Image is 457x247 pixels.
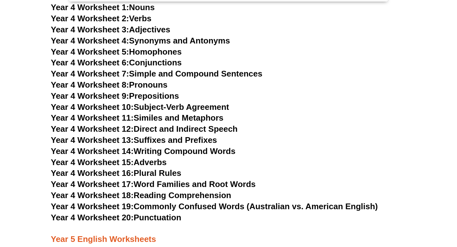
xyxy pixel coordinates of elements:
a: Year 4 Worksheet 17:Word Families and Root Words [51,179,255,189]
span: Year 4 Worksheet 5: [51,47,129,57]
h3: Year 5 English Worksheets [51,223,406,245]
span: Year 4 Worksheet 16: [51,168,134,178]
span: Year 4 Worksheet 15: [51,157,134,167]
span: Year 4 Worksheet 6: [51,58,129,67]
a: Year 4 Worksheet 6:Conjunctions [51,58,182,67]
span: Year 4 Worksheet 1: [51,3,129,12]
span: Year 4 Worksheet 18: [51,190,134,200]
iframe: Chat Widget [348,175,457,247]
span: Year 4 Worksheet 7: [51,69,129,78]
a: Year 4 Worksheet 19:Commonly Confused Words (Australian vs. American English) [51,202,378,211]
span: Year 4 Worksheet 17: [51,179,134,189]
a: Year 4 Worksheet 3:Adjectives [51,25,170,34]
span: Year 4 Worksheet 4: [51,36,129,45]
span: Year 4 Worksheet 8: [51,80,129,90]
span: Year 4 Worksheet 2: [51,14,129,23]
a: Year 4 Worksheet 1:Nouns [51,3,155,12]
a: Year 4 Worksheet 16:Plural Rules [51,168,181,178]
span: Year 4 Worksheet 19: [51,202,134,211]
span: Year 4 Worksheet 14: [51,146,134,156]
span: Year 4 Worksheet 10: [51,102,134,112]
span: Year 4 Worksheet 3: [51,25,129,34]
a: Year 4 Worksheet 18:Reading Comprehension [51,190,231,200]
a: Year 4 Worksheet 9:Prepositions [51,91,179,101]
a: Year 4 Worksheet 7:Simple and Compound Sentences [51,69,262,78]
a: Year 4 Worksheet 14:Writing Compound Words [51,146,235,156]
a: Year 4 Worksheet 12:Direct and Indirect Speech [51,124,238,134]
a: Year 4 Worksheet 13:Suffixes and Prefixes [51,135,217,145]
span: Year 4 Worksheet 20: [51,213,134,222]
a: Year 4 Worksheet 5:Homophones [51,47,182,57]
span: Year 4 Worksheet 11: [51,113,134,123]
a: Year 4 Worksheet 15:Adverbs [51,157,167,167]
span: Year 4 Worksheet 9: [51,91,129,101]
a: Year 4 Worksheet 8:Pronouns [51,80,168,90]
a: Year 4 Worksheet 2:Verbs [51,14,151,23]
a: Year 4 Worksheet 11:Similes and Metaphors [51,113,223,123]
span: Year 4 Worksheet 13: [51,135,134,145]
span: Year 4 Worksheet 12: [51,124,134,134]
a: Year 4 Worksheet 10:Subject-Verb Agreement [51,102,229,112]
a: Year 4 Worksheet 20:Punctuation [51,213,181,222]
a: Year 4 Worksheet 4:Synonyms and Antonyms [51,36,230,45]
